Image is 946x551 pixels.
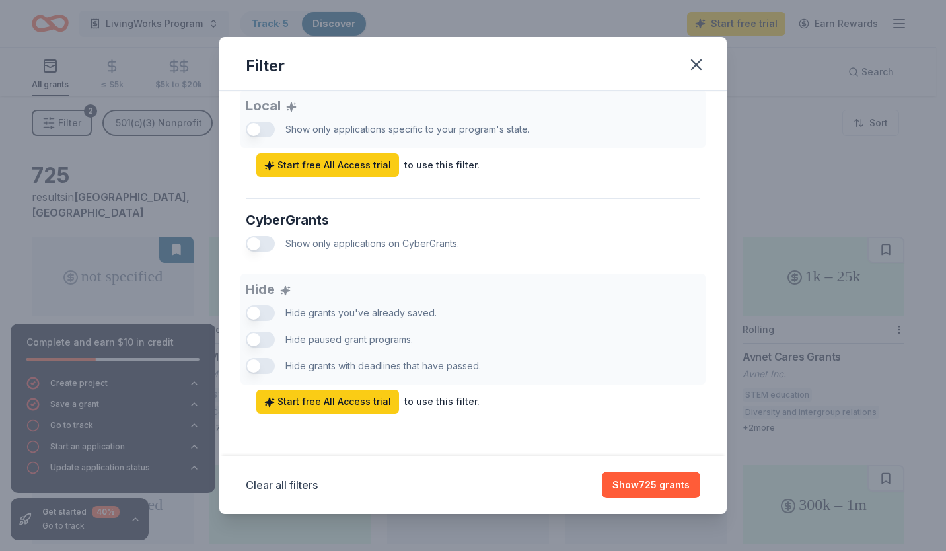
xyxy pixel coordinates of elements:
button: Clear all filters [246,477,318,493]
span: Show only applications on CyberGrants. [285,238,459,249]
a: Start free All Access trial [256,390,399,414]
div: CyberGrants [246,209,700,231]
a: Start free All Access trial [256,153,399,177]
span: Start free All Access trial [264,157,391,173]
button: Show725 grants [602,472,700,498]
div: to use this filter. [404,157,480,173]
div: to use this filter. [404,394,480,410]
span: Start free All Access trial [264,394,391,410]
div: Filter [246,55,285,77]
